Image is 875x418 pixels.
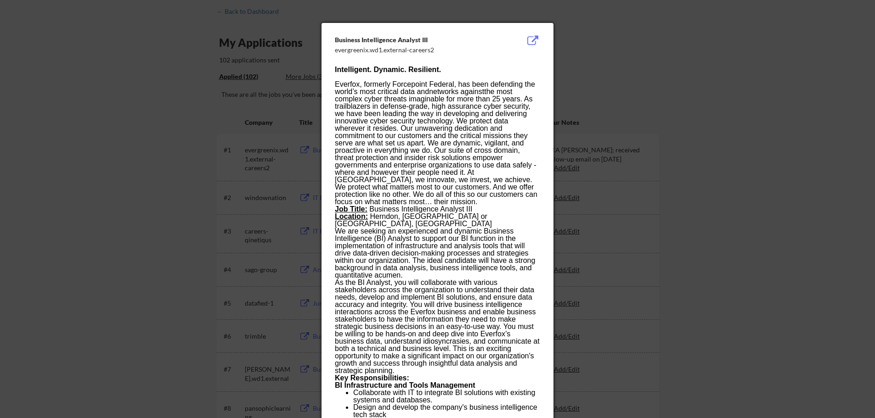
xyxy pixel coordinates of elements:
[335,206,540,213] p: Business Intelligence Analyst III
[335,66,441,73] b: Intelligent. Dynamic. Resilient.
[335,45,494,55] div: evergreenix.wd1.external-careers2
[335,35,494,45] div: Business Intelligence Analyst III
[335,213,540,228] p: Herndon, [GEOGRAPHIC_DATA] or [GEOGRAPHIC_DATA], [GEOGRAPHIC_DATA]
[335,228,540,279] p: We are seeking an experienced and dynamic Business Intelligence (BI) Analyst to support our BI fu...
[335,374,409,382] b: Key Responsibilities:
[353,389,540,404] p: Collaborate with IT to integrate BI solutions with existing systems and databases.
[335,73,540,206] p: Everfox, formerly Forcepoint Federal, has been defending the world’s most critical data and the m...
[335,212,368,220] u: Location:
[335,205,367,213] u: Job Title:
[335,381,475,389] b: BI Infrastructure and Tools Management
[335,279,540,374] p: As the BI Analyst, you will collaborate with various stakeholders across the organization to unde...
[429,88,484,95] span: networks against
